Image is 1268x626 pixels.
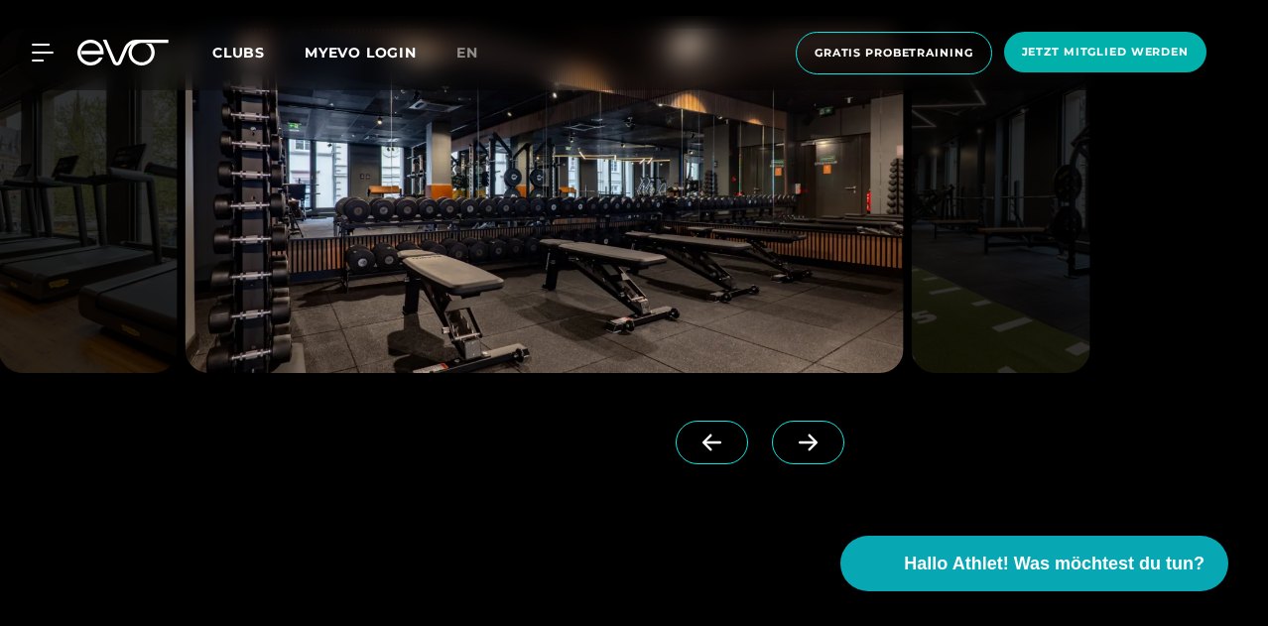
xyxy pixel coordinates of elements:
[1022,44,1189,61] span: Jetzt Mitglied werden
[456,44,478,62] span: en
[186,29,903,373] img: evofitness
[904,551,1205,577] span: Hallo Athlet! Was möchtest du tun?
[911,29,1090,373] img: evofitness
[212,43,305,62] a: Clubs
[456,42,502,64] a: en
[790,32,998,74] a: Gratis Probetraining
[840,536,1228,591] button: Hallo Athlet! Was möchtest du tun?
[212,44,265,62] span: Clubs
[815,45,973,62] span: Gratis Probetraining
[998,32,1212,74] a: Jetzt Mitglied werden
[305,44,417,62] a: MYEVO LOGIN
